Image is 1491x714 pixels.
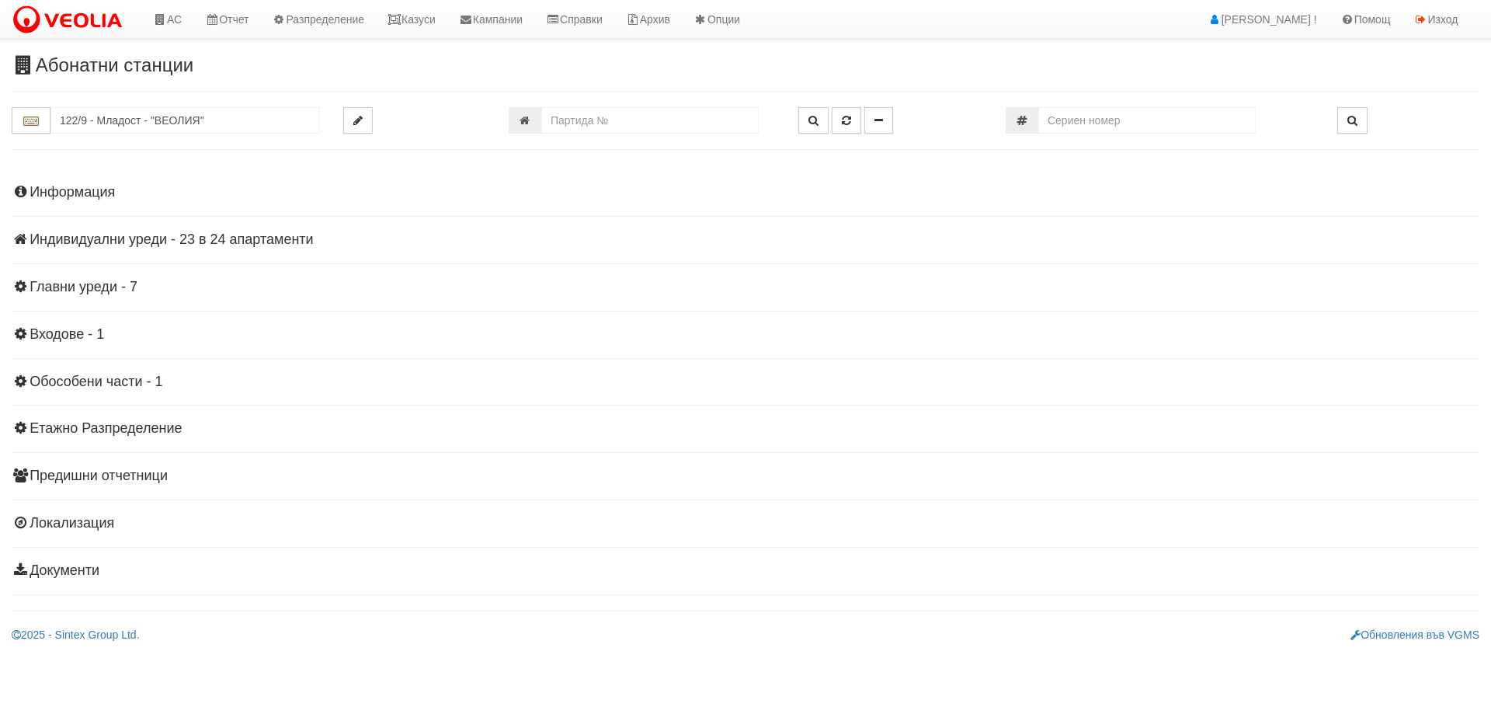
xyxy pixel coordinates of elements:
h4: Обособени части - 1 [12,374,1479,390]
h4: Документи [12,563,1479,579]
h4: Индивидуални уреди - 23 в 24 апартаменти [12,232,1479,248]
a: 2025 - Sintex Group Ltd. [12,629,140,641]
h4: Локализация [12,516,1479,531]
h4: Предишни отчетници [12,468,1479,484]
img: VeoliaLogo.png [12,4,130,37]
h3: Абонатни станции [12,55,1479,75]
input: Сериен номер [1038,107,1256,134]
input: Партида № [541,107,759,134]
h4: Информация [12,185,1479,200]
h4: Етажно Разпределение [12,421,1479,437]
h4: Главни уреди - 7 [12,280,1479,295]
input: Абонатна станция [50,107,320,134]
h4: Входове - 1 [12,327,1479,343]
a: Обновления във VGMS [1350,629,1479,641]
